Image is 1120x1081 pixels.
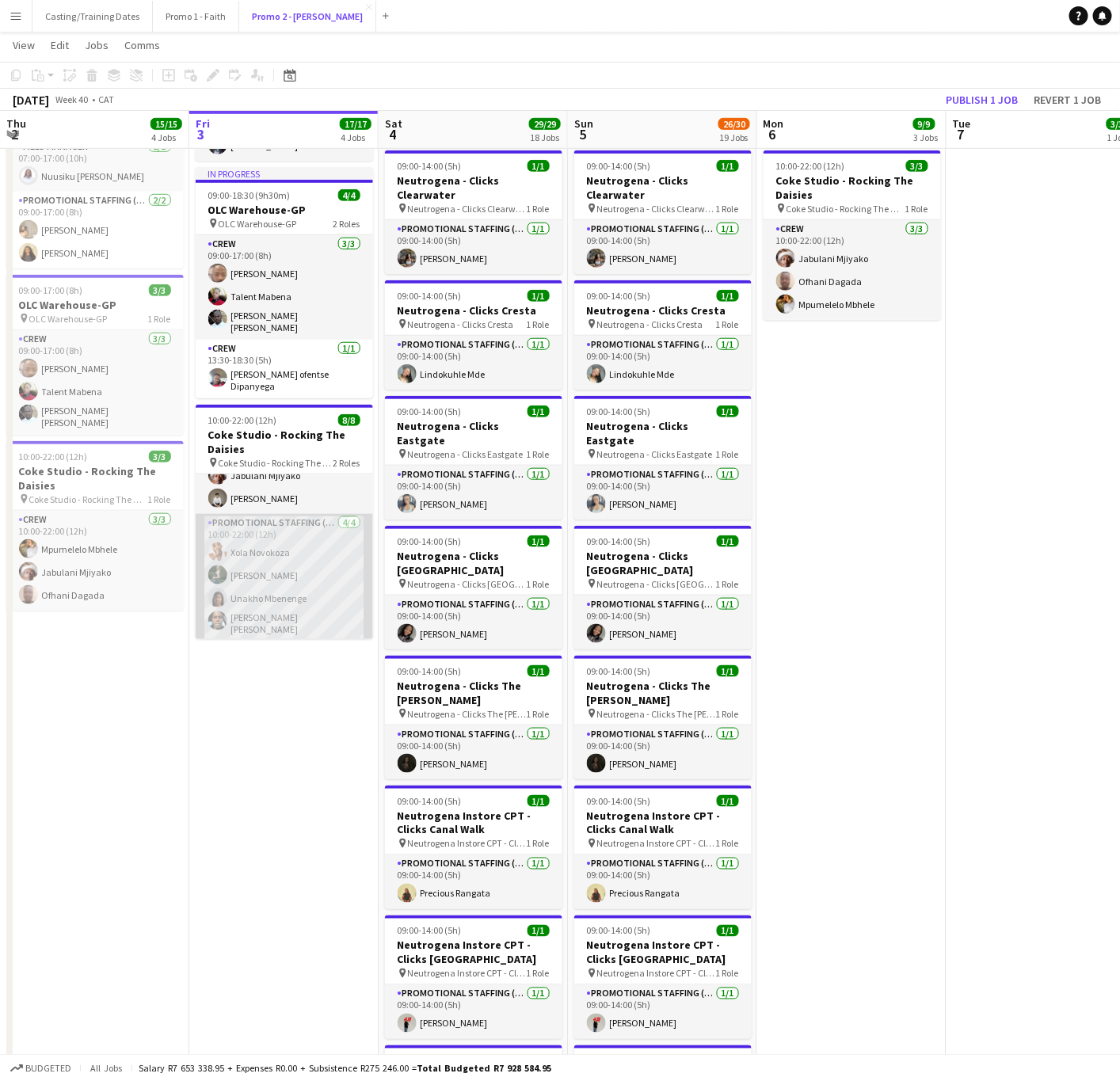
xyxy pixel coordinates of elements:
app-card-role: Promotional Staffing (Brand Ambassadors)1/109:00-14:00 (5h)[PERSON_NAME] [385,985,562,1039]
span: Neutrogena - Clicks Eastgate [408,448,524,460]
a: Edit [44,35,75,55]
span: 1 Role [716,708,739,720]
button: Revert 1 job [1027,89,1107,110]
span: Neutrogena - Clicks The [PERSON_NAME] [408,708,527,720]
span: Neutrogena - Clicks Eastgate [597,448,713,460]
span: 09:00-14:00 (5h) [587,290,651,302]
div: 10:00-22:00 (12h)8/8Coke Studio - Rocking The Daisies Coke Studio - Rocking The Daisies2 RolesCre... [196,405,373,639]
span: 1/1 [528,795,550,807]
span: 1/1 [717,665,739,677]
span: Jobs [85,38,109,52]
h3: Neutrogena - Clicks [GEOGRAPHIC_DATA] [385,549,562,577]
h3: Neutrogena - Clicks Clearwater [574,173,752,202]
div: In progress [196,167,373,180]
app-card-role: Crew3/309:00-17:00 (8h)[PERSON_NAME]Talent Mabena[PERSON_NAME] [PERSON_NAME] [6,330,184,435]
span: 10:00-22:00 (12h) [776,160,845,172]
span: Coke Studio - Rocking The Daisies [29,493,148,505]
div: 09:00-14:00 (5h)1/1Neutrogena - Clicks Cresta Neutrogena - Clicks Cresta1 RolePromotional Staffin... [574,280,752,390]
app-job-card: 10:00-22:00 (12h)3/3Coke Studio - Rocking The Daisies Coke Studio - Rocking The Daisies1 RoleCrew... [764,150,941,320]
span: 09:00-14:00 (5h) [587,795,651,807]
span: 1/1 [717,160,739,172]
span: Sun [574,116,593,131]
div: 09:00-14:00 (5h)1/1Neutrogena - Clicks Clearwater Neutrogena - Clicks Clearwater1 RolePromotional... [574,150,752,274]
app-job-card: 09:00-14:00 (5h)1/1Neutrogena - Clicks Eastgate Neutrogena - Clicks Eastgate1 RolePromotional Sta... [385,396,562,520]
span: 09:00-14:00 (5h) [398,160,462,172]
span: 7 [950,125,971,143]
span: Week 40 [52,93,92,105]
h3: Coke Studio - Rocking The Daisies [6,464,184,493]
span: 1 Role [527,578,550,590]
span: Neutrogena Instore CPT - Clicks Canal Walk [408,838,527,850]
span: 15/15 [150,118,182,130]
span: 2 Roles [333,218,360,230]
app-card-role: Promotional Staffing (Brand Ambassadors)1/109:00-14:00 (5h)[PERSON_NAME] [385,596,562,649]
span: 09:00-14:00 (5h) [587,405,651,417]
app-card-role: Promotional Staffing (Brand Ambassadors)1/109:00-14:00 (5h)[PERSON_NAME] [385,220,562,274]
h3: Neutrogena Instore CPT - Clicks [GEOGRAPHIC_DATA] [385,938,562,967]
span: 1/1 [528,925,550,937]
h3: Neutrogena - Clicks [GEOGRAPHIC_DATA] [574,549,752,577]
span: Neutrogena - Clicks The [PERSON_NAME] [597,708,716,720]
app-job-card: 10:00-22:00 (12h)3/3Coke Studio - Rocking The Daisies Coke Studio - Rocking The Daisies1 RoleCrew... [6,441,184,611]
span: 1 Role [716,318,739,330]
app-job-card: 09:00-14:00 (5h)1/1Neutrogena Instore CPT - Clicks [GEOGRAPHIC_DATA] Neutrogena Instore CPT - Cli... [574,915,752,1039]
app-job-card: 09:00-14:00 (5h)1/1Neutrogena Instore CPT - Clicks Canal Walk Neutrogena Instore CPT - Clicks Can... [574,786,752,909]
span: 1 Role [716,968,739,980]
span: 1 Role [716,203,739,215]
app-job-card: 09:00-14:00 (5h)1/1Neutrogena - Clicks Eastgate Neutrogena - Clicks Eastgate1 RolePromotional Sta... [574,396,752,520]
h3: Neutrogena - Clicks The [PERSON_NAME] [385,679,562,707]
button: Promo 2 - [PERSON_NAME] [239,1,376,32]
h3: OLC Warehouse-GP [6,298,184,312]
span: 17/17 [340,118,371,130]
span: 09:00-14:00 (5h) [587,160,651,172]
span: 8/8 [338,414,360,426]
app-card-role: Promotional Staffing (Brand Ambassadors)1/109:00-14:00 (5h)Precious Rangata [574,855,752,909]
span: 1/1 [528,160,550,172]
span: Neutrogena - Clicks Clearwater [597,203,716,215]
span: 09:00-14:00 (5h) [398,405,462,417]
app-card-role: Promotional Staffing (Brand Ambassadors)1/109:00-14:00 (5h)[PERSON_NAME] [574,596,752,649]
app-job-card: 09:00-14:00 (5h)1/1Neutrogena Instore CPT - Clicks Canal Walk Neutrogena Instore CPT - Clicks Can... [385,786,562,909]
span: 1 Role [148,493,171,505]
span: View [13,38,35,52]
app-card-role: Promotional Staffing (Brand Ambassadors)4/410:00-22:00 (12h)Xola Novokoza[PERSON_NAME]Unakho Mben... [196,514,373,641]
span: Neutrogena - Clicks Cresta [597,318,703,330]
span: Fri [196,116,210,131]
span: 10:00-22:00 (12h) [208,414,277,426]
h3: Neutrogena - Clicks The [PERSON_NAME] [574,679,752,707]
app-card-role: Field Manager1/107:00-17:00 (10h)Nuusiku [PERSON_NAME] [6,138,184,192]
span: 09:00-14:00 (5h) [587,665,651,677]
app-job-card: 09:00-14:00 (5h)1/1Neutrogena - Clicks The [PERSON_NAME] Neutrogena - Clicks The [PERSON_NAME]1 R... [574,656,752,779]
div: 18 Jobs [530,131,560,143]
div: 3 Jobs [914,131,939,143]
a: Jobs [78,35,115,55]
span: 1 Role [905,203,928,215]
span: 1 Role [527,448,550,460]
span: Neutrogena Instore CPT - Clicks Canal Walk [597,838,716,850]
span: 4 [383,125,402,143]
app-job-card: 07:00-17:00 (10h)3/3Be A Bok KZN - [GEOGRAPHIC_DATA] Be A Bok KZN - [GEOGRAPHIC_DATA]2 RolesField... [6,68,184,268]
span: 1/1 [717,405,739,417]
h3: Neutrogena - Clicks Clearwater [385,173,562,202]
span: 09:00-14:00 (5h) [587,535,651,547]
div: 09:00-14:00 (5h)1/1Neutrogena - Clicks [GEOGRAPHIC_DATA] Neutrogena - Clicks [GEOGRAPHIC_DATA]1 R... [385,526,562,649]
app-card-role: Promotional Staffing (Brand Ambassadors)1/109:00-14:00 (5h)Precious Rangata [385,855,562,909]
app-job-card: 09:00-17:00 (8h)3/3OLC Warehouse-GP OLC Warehouse-GP1 RoleCrew3/309:00-17:00 (8h)[PERSON_NAME]Tal... [6,275,184,435]
span: 09:00-14:00 (5h) [398,925,462,937]
div: 09:00-14:00 (5h)1/1Neutrogena - Clicks [GEOGRAPHIC_DATA] Neutrogena - Clicks [GEOGRAPHIC_DATA]1 R... [574,526,752,649]
span: Neutrogena Instore CPT - Clicks [GEOGRAPHIC_DATA] [408,968,527,980]
app-job-card: 09:00-14:00 (5h)1/1Neutrogena Instore CPT - Clicks [GEOGRAPHIC_DATA] Neutrogena Instore CPT - Cli... [385,915,562,1039]
app-job-card: 09:00-14:00 (5h)1/1Neutrogena - Clicks Clearwater Neutrogena - Clicks Clearwater1 RolePromotional... [385,150,562,274]
h3: Neutrogena - Clicks Eastgate [385,419,562,447]
div: 4 Jobs [151,131,181,143]
span: 3/3 [149,284,171,296]
app-card-role: Crew1/113:30-18:30 (5h)[PERSON_NAME] ofentse Dipanyega [196,340,373,398]
span: Tue [953,116,971,131]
